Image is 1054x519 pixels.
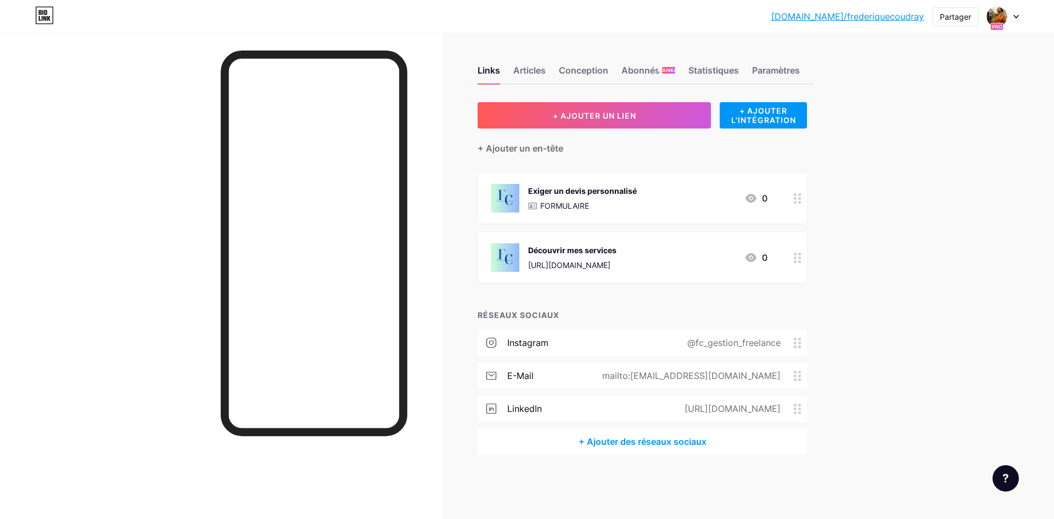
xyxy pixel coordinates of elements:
[507,403,542,414] font: LinkedIn
[507,337,548,348] font: Instagram
[986,6,1007,27] img: frédériquecoudray
[478,65,500,76] font: Links
[491,184,519,213] img: Exiger un devis personnalisé
[540,201,589,210] font: FORMULAIRE
[602,370,781,381] font: mailto:[EMAIL_ADDRESS][DOMAIN_NAME]
[762,193,767,204] font: 0
[491,243,519,272] img: Découvrir mes services
[658,68,680,73] font: NOUVEAU
[771,10,924,23] a: [DOMAIN_NAME]/frederiquecoudray
[507,370,534,381] font: e-mail
[528,260,610,270] font: [URL][DOMAIN_NAME]
[553,111,636,120] font: + AJOUTER UN LIEN
[685,403,781,414] font: [URL][DOMAIN_NAME]
[621,65,660,76] font: Abonnés
[752,65,800,76] font: Paramètres
[478,143,563,154] font: + Ajouter un en-tête
[687,337,781,348] font: @fc_gestion_freelance
[771,11,924,22] font: [DOMAIN_NAME]/frederiquecoudray
[478,310,559,320] font: RÉSEAUX SOCIAUX
[478,102,711,129] button: + AJOUTER UN LIEN
[579,436,707,447] font: + Ajouter des réseaux sociaux
[731,106,796,125] font: + AJOUTER L'INTÉGRATION
[688,65,739,76] font: Statistiques
[559,65,608,76] font: Conception
[940,12,971,21] font: Partager
[513,65,546,76] font: Articles
[528,186,637,196] font: Exiger un devis personnalisé
[528,245,616,255] font: Découvrir mes services
[762,252,767,263] font: 0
